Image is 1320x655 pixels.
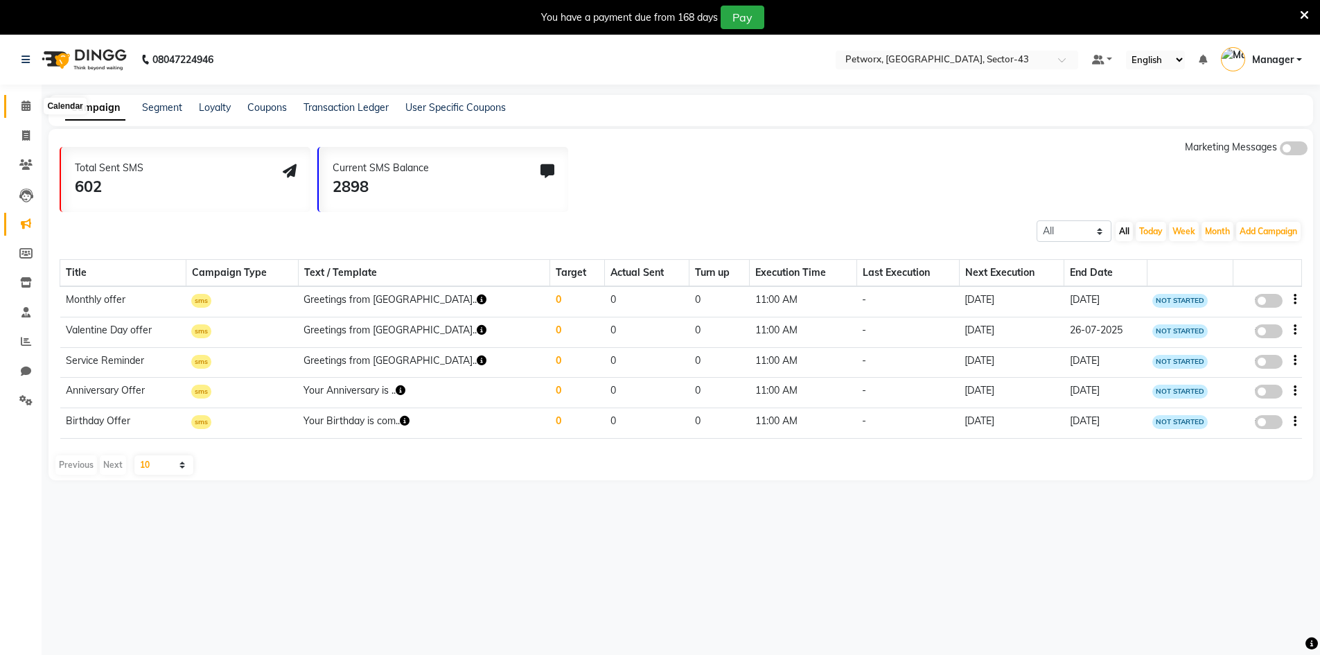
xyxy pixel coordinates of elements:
td: 11:00 AM [750,347,856,378]
td: 0 [605,408,689,439]
button: All [1116,222,1133,241]
div: You have a payment due from 168 days [541,10,718,25]
td: 0 [605,378,689,408]
td: Anniversary Offer [60,378,186,408]
td: [DATE] [959,286,1064,317]
td: [DATE] [1064,378,1147,408]
td: 11:00 AM [750,317,856,347]
span: NOT STARTED [1152,355,1208,369]
td: [DATE] [1064,286,1147,317]
div: 2898 [333,175,429,198]
td: Birthday Offer [60,408,186,439]
label: false [1255,385,1283,399]
label: false [1255,415,1283,429]
button: Today [1136,222,1166,241]
th: Execution Time [750,260,856,287]
a: Loyalty [199,101,231,114]
td: 0 [689,378,750,408]
span: NOT STARTED [1152,415,1208,429]
td: 11:00 AM [750,286,856,317]
td: 0 [550,317,605,347]
th: End Date [1064,260,1147,287]
td: [DATE] [959,408,1064,439]
td: 11:00 AM [750,408,856,439]
td: [DATE] [959,317,1064,347]
span: NOT STARTED [1152,294,1208,308]
td: Your Anniversary is .. [298,378,549,408]
td: [DATE] [1064,347,1147,378]
td: 0 [689,347,750,378]
th: Target [550,260,605,287]
span: sms [191,415,211,429]
span: sms [191,355,211,369]
span: Manager [1252,53,1294,67]
td: 0 [605,317,689,347]
img: Manager [1221,47,1245,71]
span: sms [191,324,211,338]
a: Segment [142,101,182,114]
td: 0 [689,317,750,347]
th: Campaign Type [186,260,298,287]
label: false [1255,355,1283,369]
div: Total Sent SMS [75,161,143,175]
td: - [856,378,959,408]
td: - [856,286,959,317]
td: Greetings from [GEOGRAPHIC_DATA].. [298,317,549,347]
div: 602 [75,175,143,198]
button: Week [1169,222,1199,241]
td: 26-07-2025 [1064,317,1147,347]
div: Calendar [44,98,86,114]
label: false [1255,324,1283,338]
button: Month [1202,222,1233,241]
td: 0 [550,408,605,439]
td: Your Birthday is com.. [298,408,549,439]
a: Coupons [247,101,287,114]
button: Add Campaign [1236,222,1301,241]
a: Campaign [65,96,125,121]
span: sms [191,294,211,308]
td: - [856,347,959,378]
td: 0 [605,286,689,317]
td: 0 [550,286,605,317]
th: Text / Template [298,260,549,287]
th: Turn up [689,260,750,287]
b: 08047224946 [152,40,213,79]
td: [DATE] [959,378,1064,408]
td: Greetings from [GEOGRAPHIC_DATA].. [298,286,549,317]
label: false [1255,294,1283,308]
img: logo [35,40,130,79]
td: Greetings from [GEOGRAPHIC_DATA].. [298,347,549,378]
td: [DATE] [1064,408,1147,439]
div: Current SMS Balance [333,161,429,175]
th: Last Execution [856,260,959,287]
td: 0 [550,378,605,408]
span: Marketing Messages [1185,141,1277,153]
button: Pay [721,6,764,29]
a: User Specific Coupons [405,101,506,114]
td: 0 [689,408,750,439]
th: Title [60,260,186,287]
span: NOT STARTED [1152,324,1208,338]
td: Monthly offer [60,286,186,317]
th: Next Execution [959,260,1064,287]
td: 0 [550,347,605,378]
td: [DATE] [959,347,1064,378]
td: Valentine Day offer [60,317,186,347]
td: 11:00 AM [750,378,856,408]
a: Transaction Ledger [303,101,389,114]
td: Service Reminder [60,347,186,378]
span: sms [191,385,211,399]
th: Actual Sent [605,260,689,287]
td: 0 [605,347,689,378]
td: - [856,408,959,439]
td: - [856,317,959,347]
td: 0 [689,286,750,317]
span: NOT STARTED [1152,385,1208,399]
